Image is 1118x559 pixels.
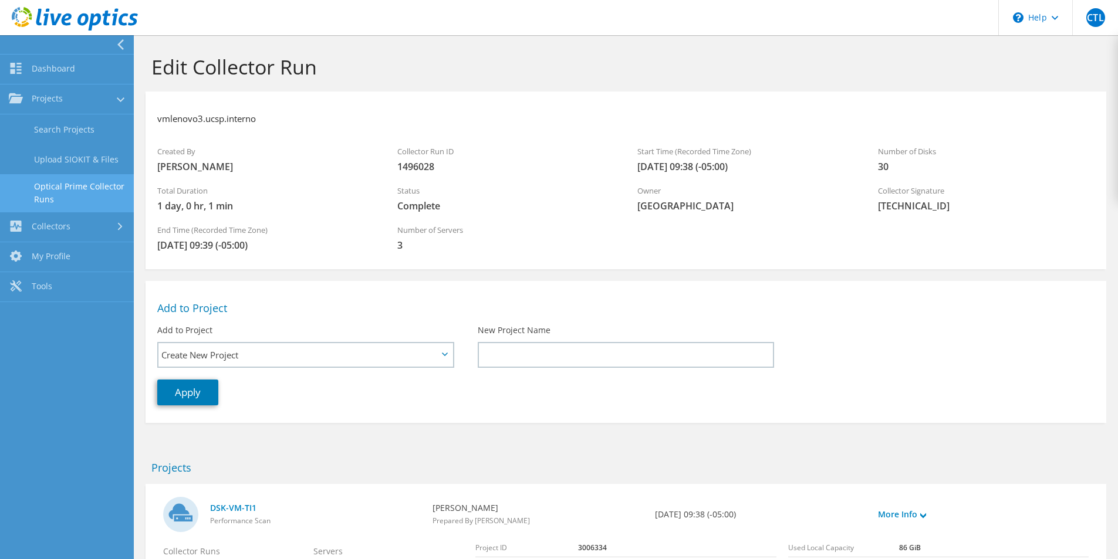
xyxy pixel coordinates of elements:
label: Status [397,185,614,197]
svg: \n [1013,12,1024,23]
td: 3006334 [578,539,776,557]
label: Start Time (Recorded Time Zone) [637,145,854,157]
label: Owner [637,185,854,197]
span: 30 [878,160,1095,173]
span: Collector Runs [163,545,308,558]
h2: Add to Project [157,301,1095,314]
td: 86 GiB [899,539,1089,557]
td: Project ID [475,539,578,557]
label: Total Duration [157,185,374,197]
b: [DATE] 09:38 (-05:00) [655,508,736,521]
span: Create New Project [161,348,438,362]
label: Collector Signature [878,185,1095,197]
span: 3 [397,239,614,252]
label: New Project Name [478,324,550,336]
label: Collector Run ID [397,145,614,157]
span: Performance Scan [210,516,271,526]
span: 1496028 [397,160,614,173]
label: Number of Disks [878,145,1095,157]
label: Number of Servers [397,224,614,236]
a: Apply [157,380,218,405]
span: [DATE] 09:38 (-05:00) [637,160,854,173]
span: [GEOGRAPHIC_DATA] [637,199,854,212]
span: Servers [313,545,458,558]
h3: vmlenovo3.ucsp.interno [157,112,256,125]
h1: Edit Collector Run [151,55,1095,79]
span: Prepared By [PERSON_NAME] [433,516,530,526]
span: [TECHNICAL_ID] [878,199,1095,212]
span: CTL [1086,8,1105,27]
a: DSK-VM-TI1 [210,502,421,514]
label: Created By [157,145,374,157]
b: [PERSON_NAME] [433,502,530,514]
label: Add to Project [157,324,212,336]
a: More Info [878,508,926,521]
span: Complete [397,199,614,212]
span: [PERSON_NAME] [157,160,374,173]
td: Used Local Capacity [788,539,900,557]
span: [DATE] 09:39 (-05:00) [157,239,374,252]
label: End Time (Recorded Time Zone) [157,224,374,236]
span: 1 day, 0 hr, 1 min [157,199,374,212]
h2: Projects [151,461,1100,474]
